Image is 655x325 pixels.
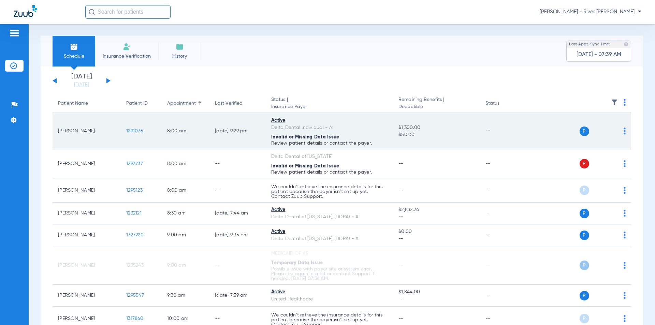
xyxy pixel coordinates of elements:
[398,289,474,296] span: $1,844.00
[398,263,404,268] span: --
[123,43,131,51] img: Manual Insurance Verification
[266,94,393,113] th: Status |
[621,292,655,325] iframe: Chat Widget
[209,178,266,203] td: --
[398,124,474,131] span: $1,300.00
[624,187,626,194] img: group-dot-blue.svg
[215,100,260,107] div: Last Verified
[209,285,266,307] td: [DATE] 7:39 AM
[271,153,388,160] div: Delta Dental of [US_STATE]
[271,250,388,257] div: MEDICAID OF AR
[271,170,388,175] p: Review patient details or contact the payer.
[126,211,142,216] span: 1232121
[162,203,209,224] td: 8:30 AM
[398,161,404,166] span: --
[53,203,121,224] td: [PERSON_NAME]
[624,160,626,167] img: group-dot-blue.svg
[167,100,196,107] div: Appointment
[271,164,339,168] span: Invalid or Missing Data Issue
[271,213,388,221] div: Delta Dental of [US_STATE] (DDPA) - AI
[58,100,88,107] div: Patient Name
[398,131,474,138] span: $50.00
[271,267,388,281] p: Possible issue with payer site or system error. Please try again in a bit or contact Support if n...
[580,159,589,168] span: P
[61,82,102,88] a: [DATE]
[162,113,209,149] td: 8:00 AM
[126,100,148,107] div: Patient ID
[176,43,184,51] img: History
[209,224,266,246] td: [DATE] 9:35 PM
[480,178,526,203] td: --
[608,292,615,299] img: x.svg
[608,232,615,238] img: x.svg
[100,53,153,60] span: Insurance Verification
[53,149,121,178] td: [PERSON_NAME]
[58,53,90,60] span: Schedule
[126,129,143,133] span: 1291076
[126,263,144,268] span: 1235243
[398,228,474,235] span: $0.00
[215,100,243,107] div: Last Verified
[608,160,615,167] img: x.svg
[611,99,618,106] img: filter.svg
[580,127,589,136] span: P
[580,209,589,218] span: P
[126,188,143,193] span: 1295123
[53,178,121,203] td: [PERSON_NAME]
[480,94,526,113] th: Status
[580,231,589,240] span: P
[624,232,626,238] img: group-dot-blue.svg
[398,206,474,213] span: $2,832.74
[569,41,610,48] span: Last Appt. Sync Time:
[70,43,78,51] img: Schedule
[480,203,526,224] td: --
[608,210,615,217] img: x.svg
[162,178,209,203] td: 8:00 AM
[126,161,143,166] span: 1293737
[126,233,144,237] span: 1327220
[624,128,626,134] img: group-dot-blue.svg
[271,117,388,124] div: Active
[480,149,526,178] td: --
[577,51,621,58] span: [DATE] - 07:39 AM
[85,5,171,19] input: Search for patients
[398,316,404,321] span: --
[271,103,388,110] span: Insurance Payer
[209,203,266,224] td: [DATE] 7:44 AM
[580,291,589,300] span: P
[126,316,143,321] span: 1317860
[61,73,102,88] li: [DATE]
[162,149,209,178] td: 8:00 AM
[480,285,526,307] td: --
[271,141,388,146] p: Review patient details or contact the payer.
[209,113,266,149] td: [DATE] 9:29 PM
[608,262,615,269] img: x.svg
[398,188,404,193] span: --
[580,314,589,323] span: P
[624,42,628,47] img: last sync help info
[162,246,209,285] td: 9:00 AM
[624,292,626,299] img: group-dot-blue.svg
[398,296,474,303] span: --
[126,293,144,298] span: 1295547
[167,100,204,107] div: Appointment
[14,5,37,17] img: Zuub Logo
[480,246,526,285] td: --
[209,246,266,285] td: --
[162,285,209,307] td: 9:30 AM
[580,261,589,270] span: P
[398,213,474,221] span: --
[271,184,388,199] p: We couldn’t retrieve the insurance details for this patient because the payer isn’t set up yet. C...
[271,261,323,265] span: Temporary Data Issue
[271,289,388,296] div: Active
[271,124,388,131] div: Delta Dental Individual - AI
[624,210,626,217] img: group-dot-blue.svg
[393,94,480,113] th: Remaining Benefits |
[271,228,388,235] div: Active
[53,246,121,285] td: [PERSON_NAME]
[540,9,641,15] span: [PERSON_NAME] - River [PERSON_NAME]
[53,285,121,307] td: [PERSON_NAME]
[398,103,474,110] span: Deductible
[271,235,388,242] div: Delta Dental of [US_STATE] (DDPA) - AI
[209,149,266,178] td: --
